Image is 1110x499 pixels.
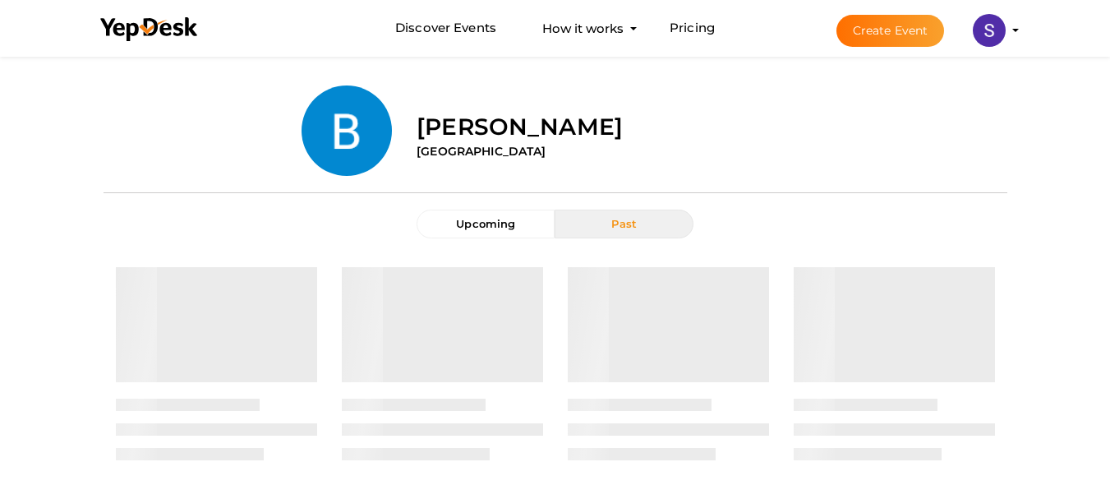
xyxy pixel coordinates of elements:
a: Pricing [670,13,715,44]
button: How it works [537,13,629,44]
label: [GEOGRAPHIC_DATA] [417,143,546,159]
button: Past [555,210,693,238]
span: Upcoming [456,217,515,230]
img: ACg8ocLnx4aq97qe_y16_3JiyRf6hnxxLpEIwu6npikCWxZh=s100 [302,85,392,176]
label: [PERSON_NAME] [417,110,623,143]
img: ACg8ocIo1CYWk2Sul4xeUigO_YRufhGOb2N4ttZ_3zAoN6NqKZK8kg=s100 [973,14,1006,47]
span: Past [611,217,637,230]
button: Create Event [836,15,945,47]
a: Discover Events [395,13,496,44]
button: Upcoming [417,210,555,238]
